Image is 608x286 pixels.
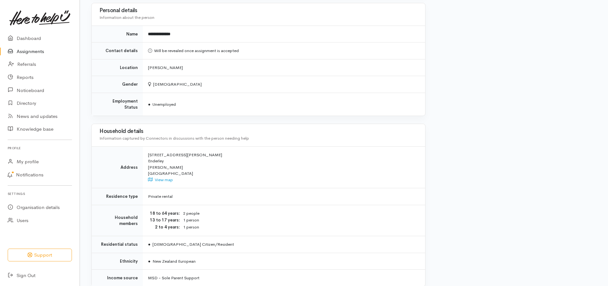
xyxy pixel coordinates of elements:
dt: 2 to 4 years [148,224,180,230]
td: Household members [92,205,143,236]
dt: 13 to 17 years [148,217,180,223]
span: ● [148,259,151,264]
td: Ethnicity [92,253,143,270]
h6: Settings [8,189,72,198]
span: ● [148,102,151,107]
span: Information about the person [99,15,154,20]
dd: 1 person [183,217,417,224]
td: Residence type [92,188,143,205]
h3: Personal details [99,8,417,14]
span: ● [148,242,151,247]
dd: 1 person [183,224,417,231]
span: Information captured by Connectors in discussions with the person needing help [99,135,249,141]
td: Location [92,59,143,76]
td: Private rental [143,188,425,205]
div: [STREET_ADDRESS][PERSON_NAME] Enderley [PERSON_NAME] [GEOGRAPHIC_DATA] [148,152,417,183]
td: Employment Status [92,93,143,116]
span: [DEMOGRAPHIC_DATA] Citizen/Resident [148,242,234,247]
dt: 18 to 64 years [148,210,180,217]
td: Name [92,26,143,43]
td: [PERSON_NAME] [143,59,425,76]
td: Residential status [92,236,143,253]
td: Will be revealed once assignment is accepted [143,43,425,59]
td: Address [92,146,143,188]
span: New Zealand European [148,259,196,264]
span: [DEMOGRAPHIC_DATA] [148,81,202,87]
td: Contact details [92,43,143,59]
td: Gender [92,76,143,93]
h3: Household details [99,128,417,135]
span: Unemployed [148,102,176,107]
h6: Profile [8,144,72,152]
a: View map [148,177,173,182]
dd: 2 people [183,210,417,217]
button: Support [8,249,72,262]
